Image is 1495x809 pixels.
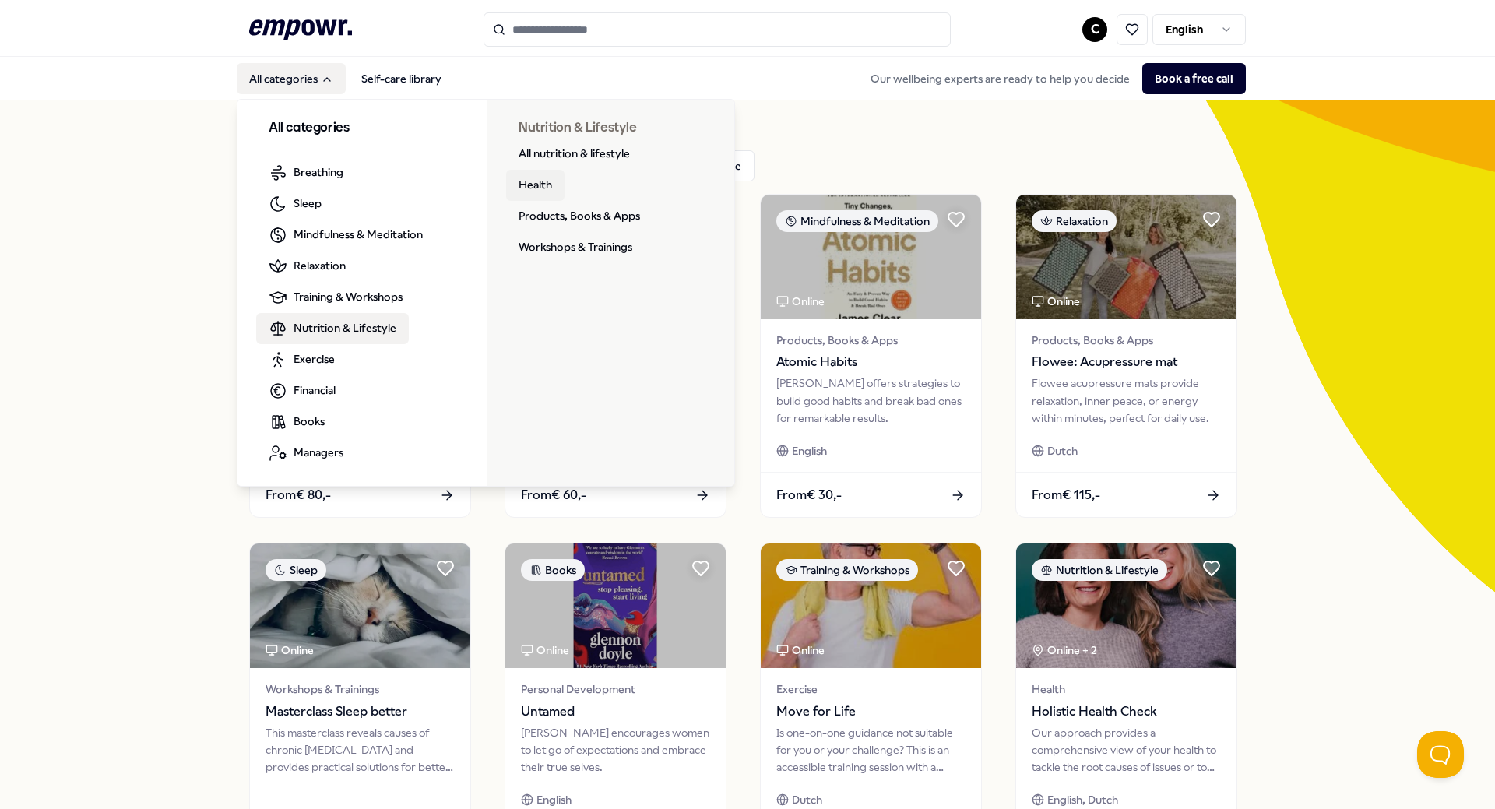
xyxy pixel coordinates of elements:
[776,293,825,310] div: Online
[256,313,409,344] a: Nutrition & Lifestyle
[266,485,331,505] span: From € 80,-
[1047,791,1118,808] span: English, Dutch
[294,195,322,212] span: Sleep
[256,282,415,313] a: Training & Workshops
[776,332,966,349] span: Products, Books & Apps
[294,164,343,181] span: Breathing
[521,642,569,659] div: Online
[1032,293,1080,310] div: Online
[776,485,842,505] span: From € 30,-
[506,201,653,232] a: Products, Books & Apps
[519,118,705,139] h3: Nutrition & Lifestyle
[1032,332,1221,349] span: Products, Books & Apps
[1032,642,1097,659] div: Online + 2
[792,442,827,459] span: English
[1032,681,1221,698] span: Health
[506,232,645,263] a: Workshops & Trainings
[776,702,966,722] span: Move for Life
[776,210,938,232] div: Mindfulness & Meditation
[536,791,572,808] span: English
[1417,731,1464,778] iframe: Help Scout Beacon - Open
[1015,194,1237,518] a: package imageRelaxationOnlineProducts, Books & AppsFlowee: Acupressure matFlowee acupressure mats...
[266,559,326,581] div: Sleep
[294,226,423,243] span: Mindfulness & Meditation
[256,406,337,438] a: Books
[1032,210,1117,232] div: Relaxation
[256,188,334,220] a: Sleep
[521,702,710,722] span: Untamed
[294,257,346,274] span: Relaxation
[776,559,918,581] div: Training & Workshops
[521,724,710,776] div: [PERSON_NAME] encourages women to let go of expectations and embrace their true selves.
[266,702,455,722] span: Masterclass Sleep better
[521,681,710,698] span: Personal Development
[294,444,343,461] span: Managers
[776,724,966,776] div: Is one-on-one guidance not suitable for you or your challenge? This is an accessible training ses...
[760,194,982,518] a: package imageMindfulness & MeditationOnlineProducts, Books & AppsAtomic Habits[PERSON_NAME] offer...
[349,63,454,94] a: Self-care library
[776,352,966,372] span: Atomic Habits
[1032,375,1221,427] div: Flowee acupressure mats provide relaxation, inner peace, or energy within minutes, perfect for da...
[294,413,325,430] span: Books
[256,157,356,188] a: Breathing
[256,251,358,282] a: Relaxation
[505,543,726,668] img: package image
[294,319,396,336] span: Nutrition & Lifestyle
[484,12,951,47] input: Search for products, categories or subcategories
[1016,543,1236,668] img: package image
[776,681,966,698] span: Exercise
[1032,724,1221,776] div: Our approach provides a comprehensive view of your health to tackle the root causes of issues or ...
[792,791,822,808] span: Dutch
[256,438,356,469] a: Managers
[1082,17,1107,42] button: C
[1032,352,1221,372] span: Flowee: Acupressure mat
[521,559,585,581] div: Books
[266,642,314,659] div: Online
[266,724,455,776] div: This masterclass reveals causes of chronic [MEDICAL_DATA] and provides practical solutions for be...
[294,382,336,399] span: Financial
[506,170,565,201] a: Health
[256,375,348,406] a: Financial
[266,681,455,698] span: Workshops & Trainings
[1142,63,1246,94] button: Book a free call
[1032,559,1167,581] div: Nutrition & Lifestyle
[256,344,347,375] a: Exercise
[1016,195,1236,319] img: package image
[294,288,403,305] span: Training & Workshops
[761,543,981,668] img: package image
[1032,485,1100,505] span: From € 115,-
[256,220,435,251] a: Mindfulness & Meditation
[521,485,586,505] span: From € 60,-
[237,63,454,94] nav: Main
[761,195,981,319] img: package image
[237,100,736,487] div: All categories
[506,139,642,170] a: All nutrition & lifestyle
[237,63,346,94] button: All categories
[858,63,1246,94] div: Our wellbeing experts are ready to help you decide
[294,350,335,368] span: Exercise
[250,543,470,668] img: package image
[776,642,825,659] div: Online
[269,118,456,139] h3: All categories
[1047,442,1078,459] span: Dutch
[1032,702,1221,722] span: Holistic Health Check
[776,375,966,427] div: [PERSON_NAME] offers strategies to build good habits and break bad ones for remarkable results.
